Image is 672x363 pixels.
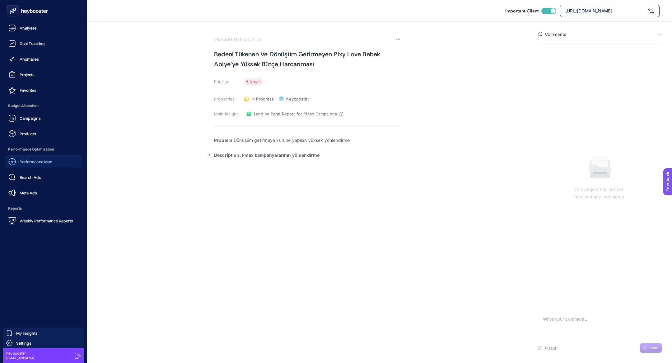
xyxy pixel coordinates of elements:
[640,343,662,353] button: Send
[5,53,82,65] a: Anomalies
[244,109,346,119] a: Landing Page Report for PMax Campaigns
[3,338,84,348] a: Settings
[5,128,82,140] a: Products
[545,32,566,37] h4: Comments
[20,116,41,121] span: Campaigns
[5,112,82,124] a: Campaigns
[20,131,36,136] span: Products
[16,331,38,336] span: My Insights
[20,175,41,180] span: Search Ads
[5,37,82,50] a: Goal Tracking
[20,72,35,77] span: Projects
[5,171,82,184] a: Search Ads
[214,37,261,42] time: [PERSON_NAME][DATE]
[20,88,36,93] span: Favorites
[5,22,82,34] a: Analyses
[5,84,82,96] a: Favorites
[5,143,82,156] span: Performance Optimization
[20,159,52,164] span: Performance Max
[214,137,401,144] p: Dönüşüm getirmeyen ürüne yapılan yüksek yönlendirme
[574,186,625,201] p: This project has not yet received any comments.
[6,351,34,356] span: heybooster
[20,218,73,223] span: Weekly Performance Reports
[20,57,39,62] span: Anomalies
[214,111,240,116] h3: Main insight:
[5,68,82,81] a: Projects
[5,215,82,227] a: Weekly Performance Reports
[251,96,274,101] span: In Progress
[5,156,82,168] a: Performance Max
[6,356,34,361] span: [EMAIL_ADDRESS]
[544,346,558,351] span: Attach
[4,2,24,7] span: Feedback
[505,8,539,14] span: Important Client
[286,96,309,101] span: heybooster
[214,152,320,158] strong: Description: Pmax kampanyalarının yönlendirme
[214,133,401,257] div: Rich Text Editor. Editing area: main
[3,328,84,338] a: My Insights
[214,96,240,101] h3: Properties:
[16,341,31,346] span: Settings
[214,137,234,143] strong: Problem:
[565,8,646,14] span: [URL][DOMAIN_NAME]
[5,202,82,215] span: Reports
[20,26,37,30] span: Analyses
[214,49,401,69] h1: Bedeni Tükenen Ve Dönüşüm Getirmeyen Pixy Love Bebek Abiye'ye Yüksek Bütçe Harcanması
[649,346,659,351] span: Send
[20,190,37,195] span: Meta Ads
[20,41,45,46] span: Goal Tracking
[648,8,654,14] img: svg%3e
[5,187,82,199] a: Meta Ads
[5,100,82,112] span: Budget Allocation
[214,79,240,84] h3: Priority:
[254,111,337,116] span: Landing Page Report for PMax Campaigns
